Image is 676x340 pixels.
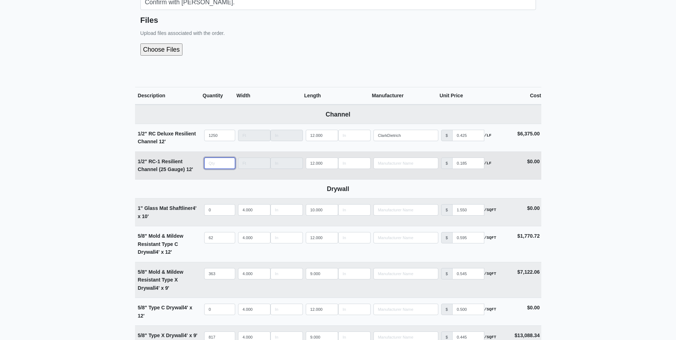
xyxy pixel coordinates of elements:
input: quantity [204,268,235,279]
b: Channel [326,111,350,118]
input: Search [373,304,438,315]
strong: /SQFT [484,271,496,277]
th: Unit Price [440,87,507,105]
input: Length [270,232,303,243]
input: Length [270,204,303,216]
strong: 5/8" Mold & Mildew Resistant Type C Drywall [138,233,184,255]
strong: 1/2" RC Deluxe Resilient Channel [138,131,196,145]
strong: /LF [484,132,491,139]
input: quantity [204,204,235,216]
span: x [161,249,164,255]
input: Search [373,204,438,216]
strong: $6,375.00 [517,131,540,136]
input: Search [373,130,438,141]
strong: /LF [484,160,491,166]
span: 9' [165,285,169,291]
span: 4' [156,285,160,291]
b: Drywall [327,185,349,192]
strong: $7,122.06 [517,269,540,275]
strong: /SQFT [484,306,496,313]
span: x [190,305,192,310]
span: 4' [156,249,160,255]
input: Search [373,232,438,243]
th: Quantity [203,87,237,105]
span: 4' [184,305,188,310]
input: Length [270,304,303,315]
div: $ [441,158,453,169]
span: 4' [192,205,196,211]
h5: Files [140,16,536,25]
span: 9' [193,333,197,338]
input: Length [338,304,371,315]
strong: 5/8" Mold & Mildew Resistant Type X Drywall [138,269,184,291]
input: quantity [204,130,235,141]
small: Upload files associated with the order. [140,30,225,36]
div: $ [441,204,453,216]
input: Length [238,204,270,216]
strong: /SQFT [484,207,496,213]
strong: /SQFT [484,235,496,241]
input: manufacturer [452,130,484,141]
input: Length [338,130,371,141]
input: Length [238,232,270,243]
div: $ [441,232,453,243]
th: Width [237,87,304,105]
input: manufacturer [452,204,484,216]
strong: $0.00 [527,205,540,211]
input: manufacturer [452,304,484,315]
span: 12' [159,139,166,144]
strong: $1,770.72 [517,233,540,239]
input: Length [306,304,338,315]
input: manufacturer [452,158,484,169]
strong: 5/8" Type X Drywall [138,333,197,338]
strong: $0.00 [527,305,540,310]
input: Length [306,232,338,243]
input: Length [238,268,270,279]
input: Length [238,158,270,169]
input: Length [306,268,338,279]
span: 12' [186,166,193,172]
span: Description [138,93,165,98]
span: 4' [184,333,188,338]
input: Length [338,232,371,243]
input: Length [270,158,303,169]
strong: 1/2" RC-1 Resilient Channel (25 Gauge) [138,159,193,172]
input: manufacturer [452,232,484,243]
input: Length [270,130,303,141]
input: quantity [204,158,235,169]
strong: 5/8" Type C Drywall [138,305,192,319]
input: Length [338,268,371,279]
th: Length [304,87,372,105]
span: x [138,213,141,219]
span: 12' [138,313,145,319]
div: $ [441,130,453,141]
span: x [189,333,192,338]
th: Cost [507,87,541,105]
input: Length [270,268,303,279]
input: Search [373,268,438,279]
input: Search [373,158,438,169]
input: Length [338,158,371,169]
input: Length [306,204,338,216]
span: 10' [142,213,149,219]
input: quantity [204,304,235,315]
input: Choose Files [140,43,259,56]
input: Length [306,158,338,169]
th: Manufacturer [372,87,440,105]
div: $ [441,304,453,315]
span: x [161,285,164,291]
input: Length [238,130,270,141]
input: Length [306,130,338,141]
strong: $13,088.34 [515,333,540,338]
input: manufacturer [452,268,484,279]
strong: 1" Glass Mat Shaftliner [138,205,197,219]
strong: $0.00 [527,159,540,164]
input: Length [338,204,371,216]
input: Length [238,304,270,315]
input: quantity [204,232,235,243]
span: 12' [165,249,172,255]
div: $ [441,268,453,279]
